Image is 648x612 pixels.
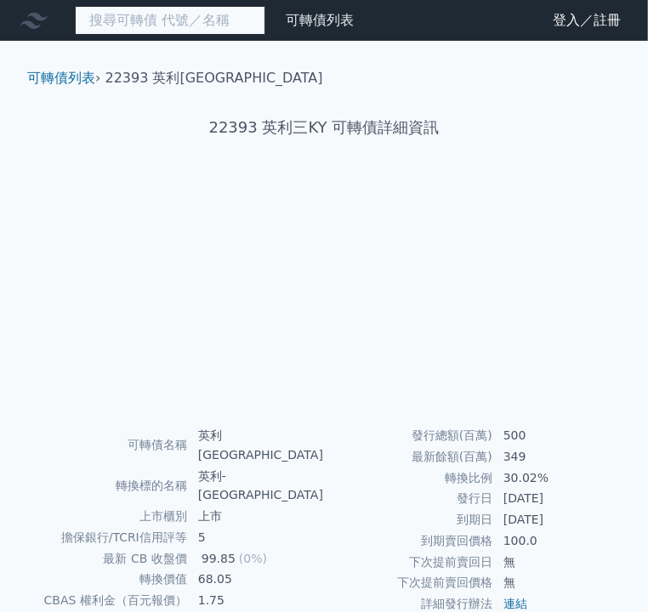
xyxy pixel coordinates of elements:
[188,590,324,611] td: 1.75
[34,506,188,527] td: 上市櫃別
[493,509,614,530] td: [DATE]
[324,552,493,573] td: 下次提前賣回日
[324,572,493,593] td: 下次提前賣回價格
[563,530,648,612] iframe: Chat Widget
[27,68,100,88] li: ›
[198,549,239,569] div: 99.85
[34,425,188,466] td: 可轉債名稱
[493,425,614,446] td: 500
[324,488,493,509] td: 發行日
[27,70,95,86] a: 可轉債列表
[493,552,614,573] td: 無
[34,548,188,569] td: 最新 CB 收盤價
[34,569,188,590] td: 轉換價值
[34,590,188,611] td: CBAS 權利金（百元報價）
[239,552,267,565] span: (0%)
[324,530,493,552] td: 到期賣回價格
[324,467,493,489] td: 轉換比例
[188,466,324,507] td: 英利-[GEOGRAPHIC_DATA]
[493,572,614,593] td: 無
[14,116,634,139] h1: 22393 英利三KY 可轉債詳細資訊
[34,466,188,507] td: 轉換標的名稱
[539,7,634,34] a: 登入／註冊
[493,488,614,509] td: [DATE]
[324,446,493,467] td: 最新餘額(百萬)
[75,6,265,35] input: 搜尋可轉債 代號／名稱
[493,530,614,552] td: 100.0
[188,527,324,548] td: 5
[188,506,324,527] td: 上市
[324,509,493,530] td: 到期日
[188,425,324,466] td: 英利[GEOGRAPHIC_DATA]
[34,527,188,548] td: 擔保銀行/TCRI信用評等
[324,425,493,446] td: 發行總額(百萬)
[493,446,614,467] td: 349
[503,597,527,610] a: 連結
[493,467,614,489] td: 30.02%
[286,12,354,28] a: 可轉債列表
[188,569,324,590] td: 68.05
[105,68,323,88] li: 22393 英利[GEOGRAPHIC_DATA]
